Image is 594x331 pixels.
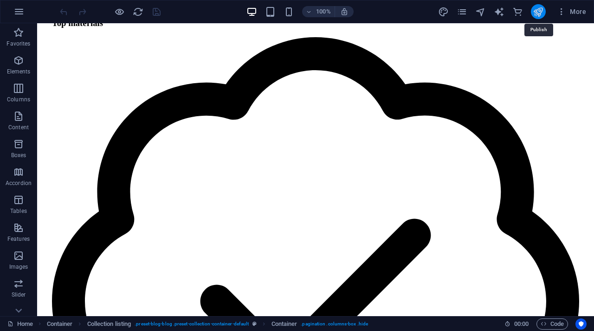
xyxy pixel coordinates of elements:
p: Boxes [11,152,26,159]
p: Elements [7,68,31,75]
h6: 100% [316,6,331,17]
button: commerce [512,6,523,17]
span: Code [541,318,564,330]
p: Features [7,235,30,243]
i: Navigator [475,7,486,17]
button: navigator [475,6,486,17]
h6: Session time [504,318,529,330]
button: Usercentrics [575,318,587,330]
p: Columns [7,96,30,103]
i: Design (Ctrl+Alt+Y) [438,7,449,17]
button: text_generator [494,6,505,17]
i: Reload page [133,7,143,17]
p: Images [9,263,28,271]
p: Accordion [6,179,32,187]
p: Tables [10,207,27,215]
i: On resize automatically adjust zoom level to fit chosen device. [340,7,349,16]
button: design [438,6,449,17]
i: This element is a customizable preset [252,321,257,326]
button: Click here to leave preview mode and continue editing [114,6,125,17]
span: . pagination .columns-box .hide [301,318,368,330]
span: Click to select. Double-click to edit [271,318,297,330]
button: Code [536,318,568,330]
a: Click to cancel selection. Double-click to open Pages [7,318,33,330]
button: reload [132,6,143,17]
p: Slider [12,291,26,298]
button: More [553,4,590,19]
i: AI Writer [494,7,504,17]
button: publish [531,4,546,19]
i: Pages (Ctrl+Alt+S) [457,7,467,17]
i: Commerce [512,7,523,17]
p: Content [8,124,29,131]
span: Click to select. Double-click to edit [47,318,73,330]
nav: breadcrumb [47,318,368,330]
span: . preset-blog-blog .preset-collection-container-default [135,318,249,330]
span: More [557,7,586,16]
p: Favorites [6,40,30,47]
span: : [521,320,522,327]
button: 100% [302,6,335,17]
span: Click to select. Double-click to edit [87,318,131,330]
button: pages [457,6,468,17]
span: 00 00 [514,318,529,330]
